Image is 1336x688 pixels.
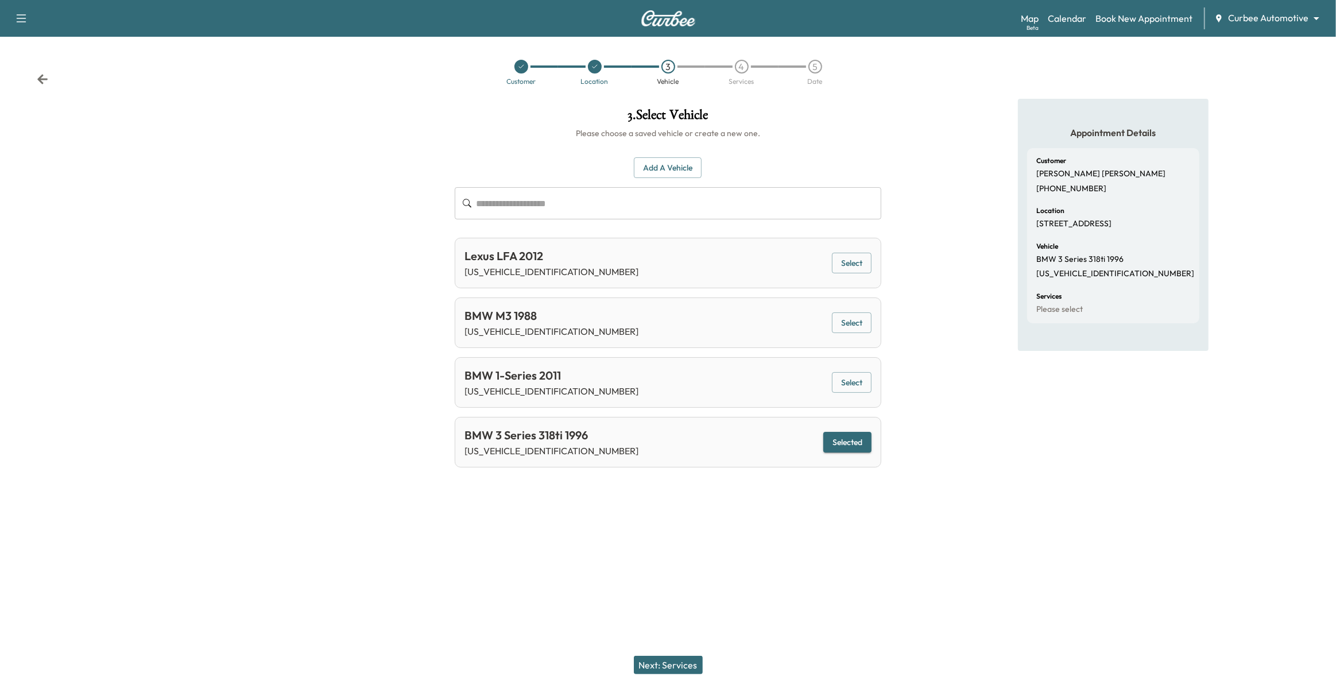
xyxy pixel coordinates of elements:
[464,324,638,338] p: [US_VEHICLE_IDENTIFICATION_NUMBER]
[832,372,872,393] button: Select
[1036,243,1058,250] h6: Vehicle
[808,78,823,85] div: Date
[729,78,754,85] div: Services
[1036,219,1112,229] p: [STREET_ADDRESS]
[455,127,882,139] h6: Please choose a saved vehicle or create a new one.
[1027,126,1199,139] h5: Appointment Details
[464,427,638,444] div: BMW 3 Series 318ti 1996
[464,384,638,398] p: [US_VEHICLE_IDENTIFICATION_NUMBER]
[634,656,703,674] button: Next: Services
[455,108,882,127] h1: 3 . Select Vehicle
[832,312,872,334] button: Select
[808,60,822,74] div: 5
[1036,269,1194,279] p: [US_VEHICLE_IDENTIFICATION_NUMBER]
[1036,207,1064,214] h6: Location
[1036,169,1165,179] p: [PERSON_NAME] [PERSON_NAME]
[1036,304,1083,315] p: Please select
[657,78,679,85] div: Vehicle
[1036,184,1106,194] p: [PHONE_NUMBER]
[581,78,609,85] div: Location
[823,432,872,453] button: Selected
[464,265,638,279] p: [US_VEHICLE_IDENTIFICATION_NUMBER]
[464,307,638,324] div: BMW M3 1988
[1036,157,1066,164] h6: Customer
[1095,11,1192,25] a: Book New Appointment
[1027,24,1039,32] div: Beta
[735,60,749,74] div: 4
[1021,11,1039,25] a: MapBeta
[464,248,638,265] div: Lexus LFA 2012
[37,74,48,85] div: Back
[1036,293,1062,300] h6: Services
[464,367,638,384] div: BMW 1-Series 2011
[1036,254,1124,265] p: BMW 3 Series 318ti 1996
[464,444,638,458] p: [US_VEHICLE_IDENTIFICATION_NUMBER]
[641,10,696,26] img: Curbee Logo
[506,78,536,85] div: Customer
[634,157,702,179] button: Add a Vehicle
[832,253,872,274] button: Select
[1048,11,1086,25] a: Calendar
[661,60,675,74] div: 3
[1228,11,1308,25] span: Curbee Automotive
